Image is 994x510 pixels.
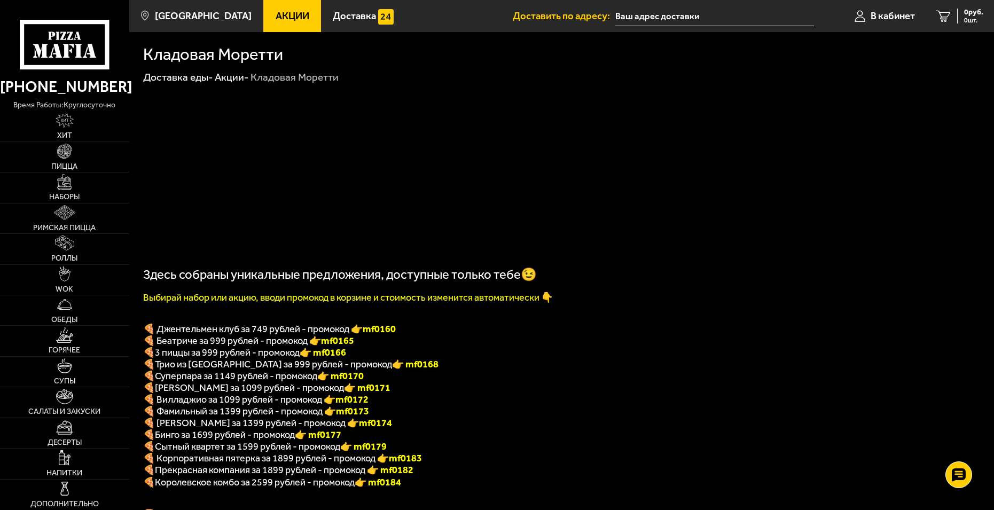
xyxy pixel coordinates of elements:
span: Бинго за 1699 рублей - промокод [155,429,295,441]
font: 👉 mf0168 [392,358,439,370]
span: Роллы [51,255,77,262]
b: 🍕 [143,382,155,394]
span: Доставить по адресу: [513,11,615,21]
h1: Кладовая Моретти [143,46,283,62]
span: Суперпара за 1149 рублей - промокод [155,370,317,382]
span: Римская пицца [33,224,96,232]
b: 👉 mf0171 [344,382,390,394]
b: 🍕 [143,441,155,452]
span: [GEOGRAPHIC_DATA] [155,11,252,21]
font: 🍕 [143,347,155,358]
span: Салаты и закуски [28,408,100,415]
span: 3 пиццы за 999 рублей - промокод [155,347,300,358]
font: Выбирай набор или акцию, вводи промокод в корзине и стоимость изменится автоматически 👇 [143,292,553,303]
span: [PERSON_NAME] за 1099 рублей - промокод [155,382,344,394]
div: Кладовая Моретти [251,70,339,84]
font: 🍕 [143,370,155,382]
font: 👉 mf0184 [355,476,401,488]
b: mf0183 [389,452,422,464]
span: Трио из [GEOGRAPHIC_DATA] за 999 рублей - промокод [155,358,392,370]
span: Доставка [333,11,376,21]
b: mf0174 [359,417,392,429]
b: 🍕 [143,429,155,441]
img: 15daf4d41897b9f0e9f617042186c801.svg [378,9,394,25]
span: Напитки [46,469,82,477]
b: mf0160 [363,323,396,335]
a: Акции- [215,71,249,83]
font: 👉 mf0170 [317,370,364,382]
span: 0 шт. [964,17,983,23]
span: 🍕 [PERSON_NAME] за 1399 рублей - промокод 👉 [143,417,392,429]
span: Десерты [48,439,82,446]
font: 👉 mf0182 [367,464,413,476]
span: В кабинет [871,11,915,21]
a: Доставка еды- [143,71,213,83]
font: 🍕 [143,476,155,488]
span: Королевское комбо за 2599 рублей - промокод [155,476,355,488]
span: 🍕 Вилладжио за 1099 рублей - промокод 👉 [143,394,369,405]
font: 👉 mf0166 [300,347,346,358]
span: Сытный квартет за 1599 рублей - промокод [155,441,340,452]
span: 0 руб. [964,9,983,16]
span: Супы [54,378,75,385]
span: Пицца [51,163,77,170]
font: 🍕 [143,464,155,476]
span: Здесь собраны уникальные предложения, доступные только тебе😉 [143,267,537,282]
b: mf0165 [321,335,354,347]
span: Наборы [49,193,80,201]
b: 👉 mf0179 [340,441,387,452]
span: Горячее [49,347,80,354]
span: 🍕 Беатриче за 999 рублей - промокод 👉 [143,335,354,347]
input: Ваш адрес доставки [615,6,814,26]
b: 👉 mf0177 [295,429,341,441]
font: 🍕 [143,358,155,370]
span: WOK [56,286,73,293]
span: Хит [57,132,72,139]
span: 🍕 Джентельмен клуб за 749 рублей - промокод 👉 [143,323,396,335]
b: mf0172 [335,394,369,405]
b: mf0173 [336,405,369,417]
span: 🍕 Фамильный за 1399 рублей - промокод 👉 [143,405,369,417]
span: Школьная улица, 60 [615,6,814,26]
span: Дополнительно [30,500,99,508]
span: 🍕 Корпоративная пятерка за 1899 рублей - промокод 👉 [143,452,422,464]
span: Прекрасная компания за 1899 рублей - промокод [155,464,367,476]
span: Акции [276,11,309,21]
span: Обеды [51,316,77,324]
